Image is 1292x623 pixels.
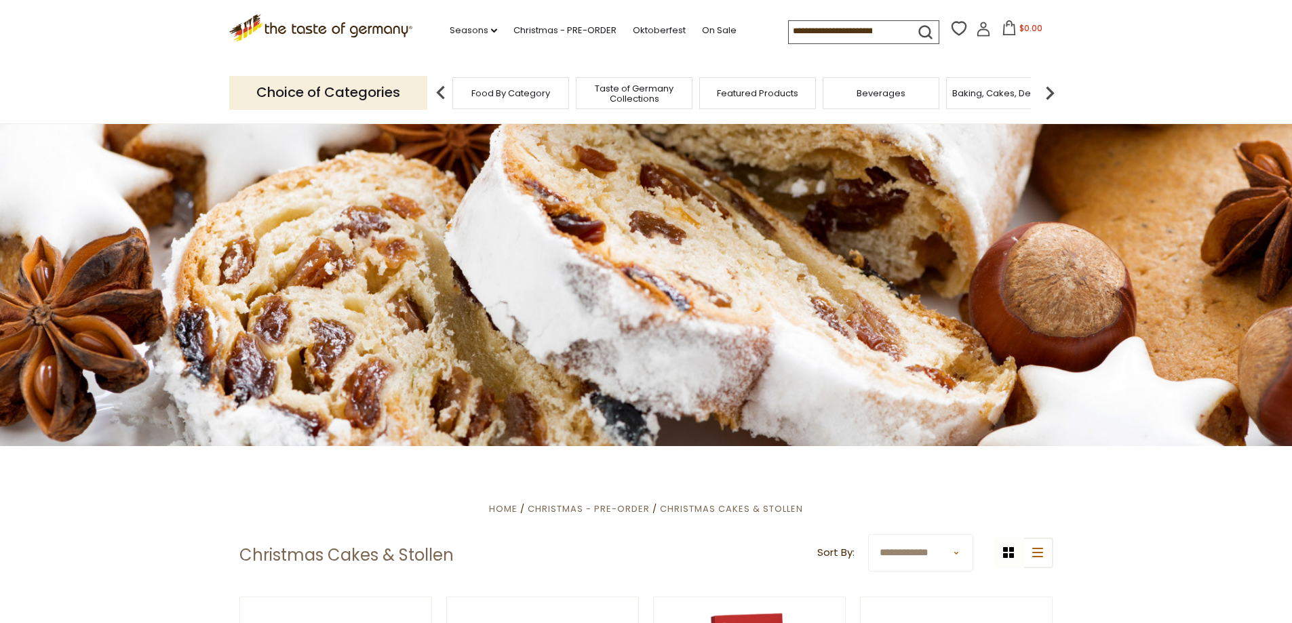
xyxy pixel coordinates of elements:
a: Christmas - PRE-ORDER [513,23,616,38]
img: previous arrow [427,79,454,106]
a: Food By Category [471,88,550,98]
h1: Christmas Cakes & Stollen [239,545,454,565]
a: Baking, Cakes, Desserts [952,88,1057,98]
a: Christmas - PRE-ORDER [528,502,650,515]
button: $0.00 [994,20,1051,41]
p: Choice of Categories [229,76,427,109]
a: Home [489,502,517,515]
a: Featured Products [717,88,798,98]
span: $0.00 [1019,22,1042,34]
a: Beverages [857,88,905,98]
a: Seasons [450,23,497,38]
a: Taste of Germany Collections [580,83,688,104]
label: Sort By: [817,544,855,561]
a: On Sale [702,23,737,38]
a: Oktoberfest [633,23,686,38]
img: next arrow [1036,79,1063,106]
a: Christmas Cakes & Stollen [660,502,803,515]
